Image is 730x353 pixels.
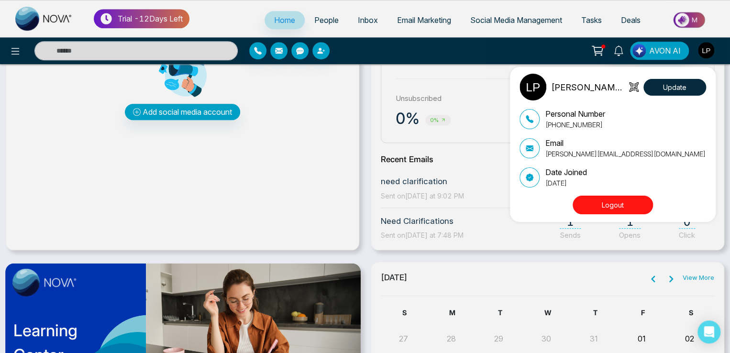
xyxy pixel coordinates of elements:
[545,166,587,178] p: Date Joined
[643,79,706,96] button: Update
[545,149,706,159] p: [PERSON_NAME][EMAIL_ADDRESS][DOMAIN_NAME]
[551,81,626,94] p: [PERSON_NAME] Pay
[697,320,720,343] div: Open Intercom Messenger
[573,196,653,214] button: Logout
[545,120,605,130] p: [PHONE_NUMBER]
[545,108,605,120] p: Personal Number
[545,178,587,188] p: [DATE]
[545,137,706,149] p: Email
